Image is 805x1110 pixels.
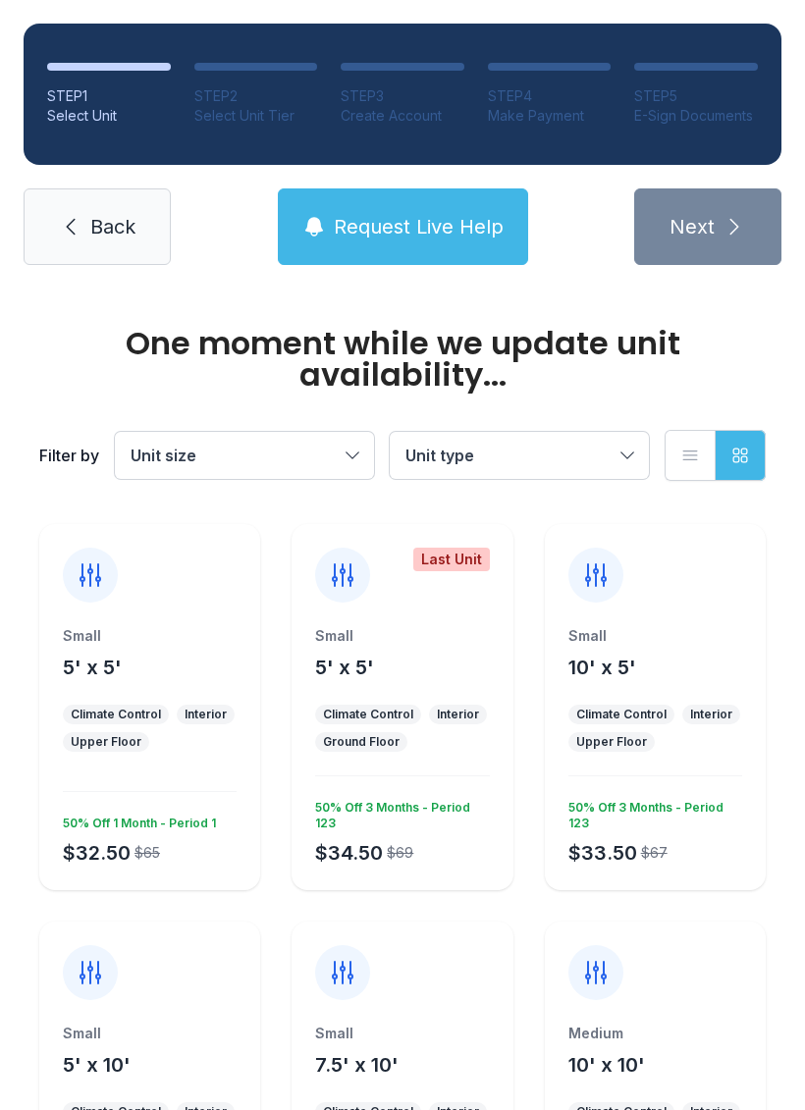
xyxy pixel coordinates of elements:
div: Upper Floor [576,734,647,750]
span: Request Live Help [334,213,504,240]
div: Interior [690,707,732,722]
div: STEP 2 [194,86,318,106]
div: Make Payment [488,106,612,126]
button: 5' x 5' [315,654,374,681]
div: Small [315,626,489,646]
button: Unit type [390,432,649,479]
div: Small [315,1024,489,1043]
button: Unit size [115,432,374,479]
div: Select Unit Tier [194,106,318,126]
span: 10' x 10' [568,1053,645,1077]
div: STEP 4 [488,86,612,106]
div: STEP 1 [47,86,171,106]
div: 50% Off 1 Month - Period 1 [55,808,216,831]
div: Climate Control [323,707,413,722]
div: $65 [134,843,160,863]
span: 7.5' x 10' [315,1053,399,1077]
button: 5' x 10' [63,1051,131,1079]
button: 7.5' x 10' [315,1051,399,1079]
div: Ground Floor [323,734,400,750]
span: Next [670,213,715,240]
span: 5' x 10' [63,1053,131,1077]
div: 50% Off 3 Months - Period 123 [561,792,742,831]
div: Climate Control [576,707,667,722]
div: Small [63,1024,237,1043]
div: Upper Floor [71,734,141,750]
button: 10' x 10' [568,1051,645,1079]
button: 10' x 5' [568,654,636,681]
div: $69 [387,843,413,863]
div: Last Unit [413,548,490,571]
span: 5' x 5' [63,656,122,679]
div: Create Account [341,106,464,126]
div: $67 [641,843,668,863]
div: Filter by [39,444,99,467]
div: Small [568,626,742,646]
div: $34.50 [315,839,383,867]
span: 5' x 5' [315,656,374,679]
span: Back [90,213,135,240]
div: 50% Off 3 Months - Period 123 [307,792,489,831]
span: Unit size [131,446,196,465]
div: Climate Control [71,707,161,722]
div: $32.50 [63,839,131,867]
div: Interior [185,707,227,722]
div: Medium [568,1024,742,1043]
div: Select Unit [47,106,171,126]
div: STEP 3 [341,86,464,106]
div: STEP 5 [634,86,758,106]
button: 5' x 5' [63,654,122,681]
div: E-Sign Documents [634,106,758,126]
div: Small [63,626,237,646]
span: 10' x 5' [568,656,636,679]
div: Interior [437,707,479,722]
div: One moment while we update unit availability... [39,328,766,391]
span: Unit type [405,446,474,465]
div: $33.50 [568,839,637,867]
